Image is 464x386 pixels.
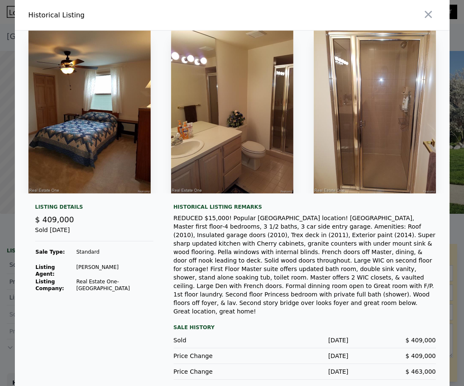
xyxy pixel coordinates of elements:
[35,215,74,224] span: $ 409,000
[36,264,55,277] strong: Listing Agent:
[76,248,153,256] td: Standard
[171,31,293,193] img: Property Img
[35,204,153,214] div: Listing Details
[174,322,436,333] div: Sale History
[76,263,153,278] td: [PERSON_NAME]
[405,337,436,344] span: $ 409,000
[261,367,349,376] div: [DATE]
[28,31,151,193] img: Property Img
[174,204,436,210] div: Historical Listing remarks
[314,31,436,193] img: Property Img
[35,226,153,241] div: Sold [DATE]
[261,336,349,344] div: [DATE]
[76,278,153,292] td: Real Estate One-[GEOGRAPHIC_DATA]
[174,367,261,376] div: Price Change
[36,249,65,255] strong: Sale Type:
[28,10,229,20] div: Historical Listing
[174,352,261,360] div: Price Change
[405,368,436,375] span: $ 463,000
[261,352,349,360] div: [DATE]
[174,336,261,344] div: Sold
[174,214,436,316] div: REDUCED $15,000! Popular [GEOGRAPHIC_DATA] location! [GEOGRAPHIC_DATA], Master first floor-4 bedr...
[405,352,436,359] span: $ 409,000
[36,279,64,291] strong: Listing Company:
